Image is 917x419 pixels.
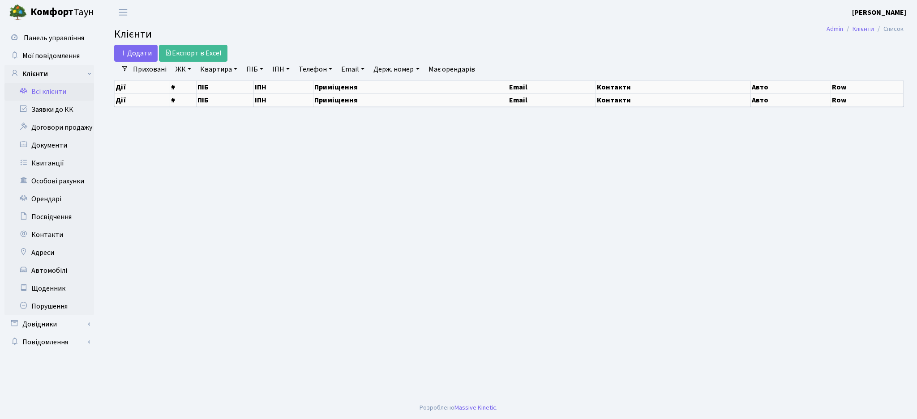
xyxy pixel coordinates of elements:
[4,101,94,119] a: Заявки до КК
[4,83,94,101] a: Всі клієнти
[4,297,94,315] a: Порушення
[750,93,831,106] th: Авто
[813,20,917,38] nav: breadcrumb
[596,93,751,106] th: Контакти
[4,190,94,208] a: Орендарі
[831,93,903,106] th: Row
[115,80,170,93] th: Дії
[4,208,94,226] a: Посвідчення
[30,5,73,19] b: Комфорт
[295,62,336,77] a: Телефон
[254,93,313,106] th: ІПН
[338,62,368,77] a: Email
[4,244,94,262] a: Адреси
[172,62,195,77] a: ЖК
[9,4,27,21] img: logo.png
[4,47,94,65] a: Мої повідомлення
[170,80,197,93] th: #
[750,80,831,93] th: Авто
[243,62,267,77] a: ПІБ
[596,80,751,93] th: Контакти
[4,226,94,244] a: Контакти
[853,24,874,34] a: Клієнти
[454,403,496,412] a: Massive Kinetic
[22,51,80,61] span: Мої повідомлення
[852,8,906,17] b: [PERSON_NAME]
[827,24,843,34] a: Admin
[129,62,170,77] a: Приховані
[112,5,134,20] button: Переключити навігацію
[852,7,906,18] a: [PERSON_NAME]
[114,26,152,42] span: Клієнти
[120,48,152,58] span: Додати
[24,33,84,43] span: Панель управління
[4,279,94,297] a: Щоденник
[425,62,479,77] a: Має орендарів
[114,45,158,62] a: Додати
[170,93,197,106] th: #
[254,80,313,93] th: ІПН
[115,93,170,106] th: Дії
[508,93,596,106] th: Email
[4,136,94,154] a: Документи
[4,172,94,190] a: Особові рахунки
[4,119,94,136] a: Договори продажу
[30,5,94,20] span: Таун
[269,62,293,77] a: ІПН
[313,93,508,106] th: Приміщення
[4,262,94,279] a: Автомобілі
[420,403,497,413] div: Розроблено .
[4,29,94,47] a: Панель управління
[508,80,596,93] th: Email
[4,315,94,333] a: Довідники
[831,80,903,93] th: Row
[4,154,94,172] a: Квитанції
[197,80,254,93] th: ПІБ
[4,65,94,83] a: Клієнти
[159,45,227,62] a: Експорт в Excel
[313,80,508,93] th: Приміщення
[197,93,254,106] th: ПІБ
[874,24,904,34] li: Список
[4,333,94,351] a: Повідомлення
[370,62,423,77] a: Держ. номер
[197,62,241,77] a: Квартира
